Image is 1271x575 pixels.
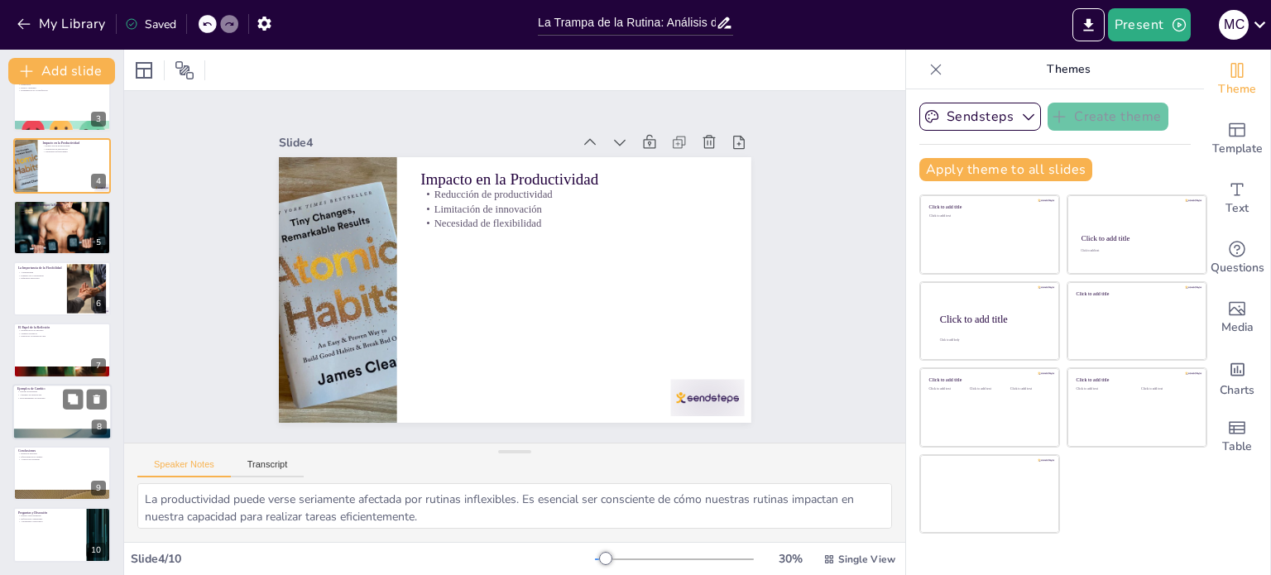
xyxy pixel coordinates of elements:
p: La Importancia de la Flexibilidad [18,266,62,271]
div: Click to add title [1077,290,1195,296]
span: Position [175,60,194,80]
span: Theme [1218,80,1256,98]
p: Impacto en la Productividad [448,144,747,260]
div: Layout [131,57,157,84]
p: Cambio de entorno [18,206,106,209]
div: Add images, graphics, shapes or video [1204,288,1270,347]
div: 5 [13,200,111,255]
button: Export to PowerPoint [1072,8,1105,41]
p: Reflexiones compartidas [18,516,82,520]
button: Duplicate Slide [63,389,83,409]
span: Single View [838,553,895,566]
div: 10 [13,507,111,562]
p: Estrategias para Romper la Rutina [18,202,106,207]
div: Click to add text [1077,387,1129,391]
p: Bienestar personal [18,452,106,455]
div: Get real-time input from your audience [1204,228,1270,288]
div: Add charts and graphs [1204,347,1270,407]
span: Template [1212,140,1263,158]
div: 6 [91,296,106,311]
span: Table [1222,438,1252,456]
p: Cambios positivos [18,332,106,335]
button: Add slide [8,58,115,84]
button: Speaker Notes [137,459,231,477]
button: My Library [12,11,113,37]
p: Preguntas y Discusión [18,510,82,515]
div: 30 % [770,551,810,567]
p: Mejora de la calidad de vida [18,335,106,338]
div: 3 [13,77,111,132]
div: Click to add text [1141,387,1193,391]
p: Efectividad en el estudio [18,455,106,458]
p: Necesidad de flexibilidad [436,189,732,298]
p: Equilibrio emocional [18,277,62,280]
div: M C [1219,10,1249,40]
p: Nuevos objetivos [18,209,106,213]
div: 3 [91,112,106,127]
p: Descubrimiento de pasiones [17,396,107,400]
div: 6 [13,261,111,316]
p: Atención plena [18,212,106,215]
div: Slide 4 / 10 [131,551,595,567]
p: Monotonía [18,83,106,86]
button: Create theme [1048,103,1168,131]
button: M C [1219,8,1249,41]
span: Text [1225,199,1249,218]
div: 5 [91,235,106,250]
div: 8 [12,384,112,440]
div: Slide 4 [326,68,610,174]
div: Add ready made slides [1204,109,1270,169]
div: Click to add title [929,204,1048,210]
p: Reducción de productividad [42,145,106,148]
button: Present [1108,8,1191,41]
p: Themes [949,50,1187,89]
p: Adaptabilidad [18,271,62,274]
div: Click to add title [1082,234,1192,242]
button: Sendsteps [919,103,1041,131]
div: Add a table [1204,407,1270,467]
div: Click to add title [940,313,1046,324]
div: Click to add title [1077,377,1195,383]
p: El Papel de la Reflexión [18,325,106,330]
button: Delete Slide [87,389,107,409]
p: Nuevas actividades [17,391,107,394]
div: Click to add body [940,338,1044,342]
p: Reducción de productividad [445,161,741,270]
div: Click to add text [1081,250,1191,253]
div: 8 [92,419,107,434]
span: Questions [1211,259,1264,277]
div: 4 [13,138,111,193]
p: Fomento de la creatividad [18,274,62,277]
p: Aprendizaje colaborativo [18,520,82,523]
p: Estrés y ansiedad [18,86,106,89]
div: Click to add text [929,214,1048,218]
div: Click to add text [970,387,1007,391]
div: 9 [13,446,111,501]
span: Media [1221,319,1254,337]
div: Click to add text [1010,387,1048,391]
textarea: La productividad puede verse seriamente afectada por rutinas inflexibles. Es esencial ser conscie... [137,483,892,529]
div: 7 [13,323,111,377]
span: Charts [1220,381,1254,400]
div: Click to add title [929,377,1048,383]
p: Alcance del potencial [18,458,106,462]
p: Impacto en la Productividad [42,141,106,146]
div: Add text boxes [1204,169,1270,228]
button: Transcript [231,459,305,477]
p: Ejemplos de Cambio [17,386,107,391]
div: Saved [125,17,176,32]
div: 4 [91,174,106,189]
p: Conclusiones [18,448,106,453]
p: Identificación de patrones [18,329,106,333]
p: Disminución de la satisfacción [18,89,106,93]
p: Limitación de innovación [440,175,736,284]
p: Limitación de innovación [42,147,106,151]
div: 9 [91,481,106,496]
button: Apply theme to all slides [919,158,1092,181]
p: Espacio para preguntas [18,514,82,517]
p: Aumento de motivación [17,393,107,396]
input: Insert title [538,11,716,35]
p: Necesidad de flexibilidad [42,151,106,154]
div: Click to add text [929,387,966,391]
div: 10 [86,543,106,558]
